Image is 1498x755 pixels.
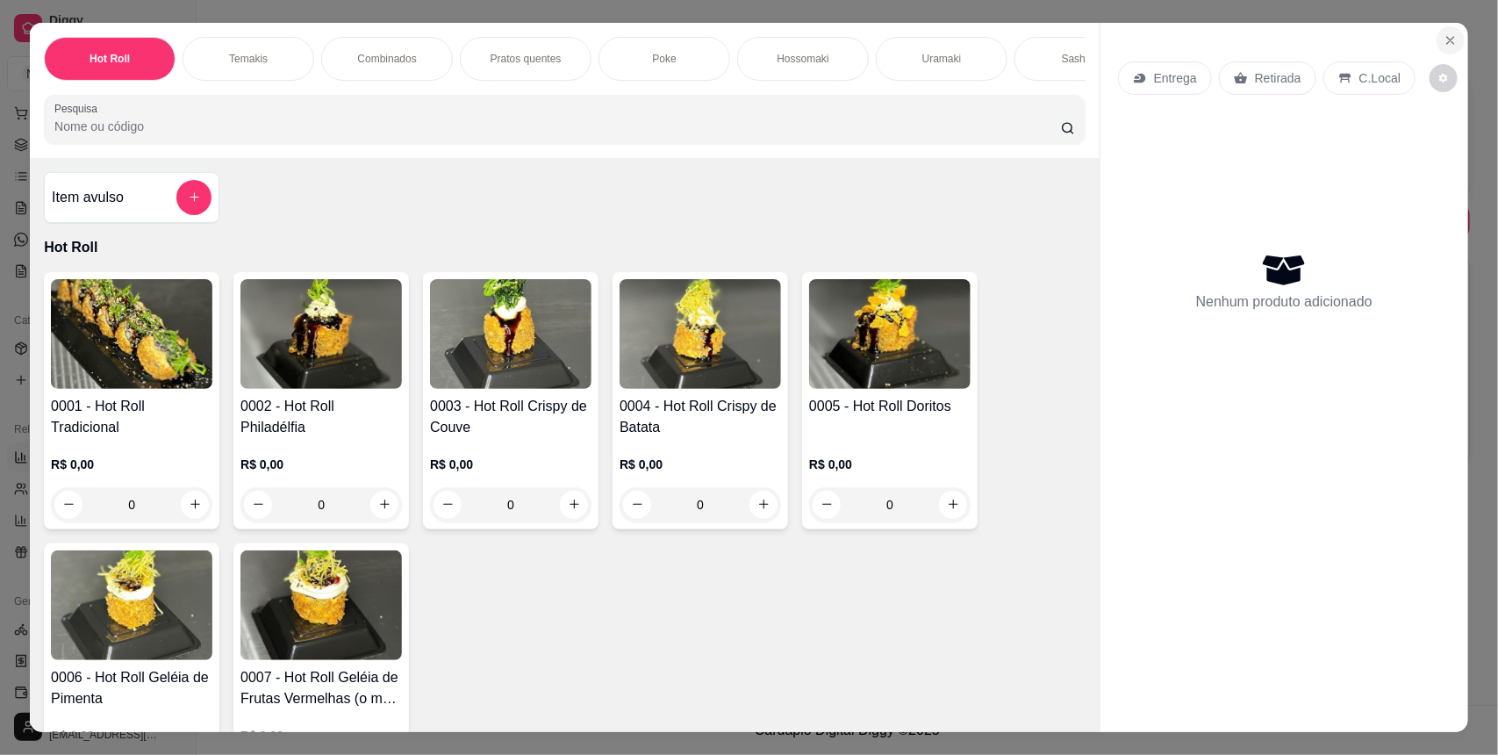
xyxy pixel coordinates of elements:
[1062,52,1100,66] p: Sashimi
[51,456,212,473] p: R$ 0,00
[54,101,104,116] label: Pesquisa
[620,396,781,438] h4: 0004 - Hot Roll Crispy de Batata
[240,667,402,709] h4: 0007 - Hot Roll Geléia de Frutas Vermelhas (o mais vendido)
[240,456,402,473] p: R$ 0,00
[777,52,828,66] p: Hossomaki
[51,727,212,744] p: R$ 0,00
[51,279,212,389] img: product-image
[90,52,130,66] p: Hot Roll
[52,187,124,208] h4: Item avulso
[430,396,591,438] h4: 0003 - Hot Roll Crispy de Couve
[491,52,562,66] p: Pratos quentes
[51,396,212,438] h4: 0001 - Hot Roll Tradicional
[51,550,212,660] img: product-image
[357,52,416,66] p: Combinados
[430,279,591,389] img: product-image
[54,118,1061,135] input: Pesquisa
[809,396,971,417] h4: 0005 - Hot Roll Doritos
[1359,69,1401,87] p: C.Local
[1437,26,1465,54] button: Close
[240,396,402,438] h4: 0002 - Hot Roll Philadélfia
[652,52,676,66] p: Poke
[240,727,402,744] p: R$ 0,00
[240,279,402,389] img: product-image
[620,279,781,389] img: product-image
[922,52,962,66] p: Uramaki
[1255,69,1301,87] p: Retirada
[620,456,781,473] p: R$ 0,00
[51,667,212,709] h4: 0006 - Hot Roll Geléia de Pimenta
[240,550,402,660] img: product-image
[44,237,1086,258] p: Hot Roll
[176,180,211,215] button: add-separate-item
[1430,64,1458,92] button: decrease-product-quantity
[1196,291,1373,313] p: Nenhum produto adicionado
[1154,69,1197,87] p: Entrega
[809,456,971,473] p: R$ 0,00
[229,52,268,66] p: Temakis
[809,279,971,389] img: product-image
[430,456,591,473] p: R$ 0,00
